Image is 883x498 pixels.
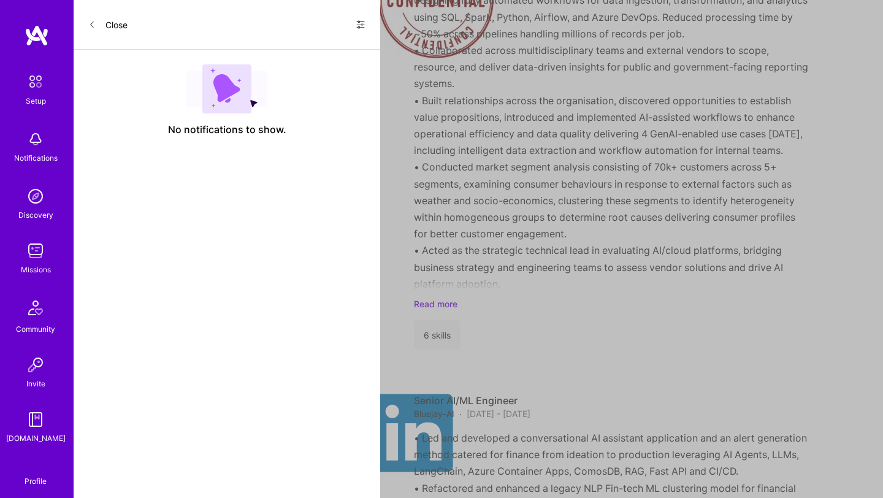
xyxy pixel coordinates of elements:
div: Missions [21,263,51,276]
img: logo [25,25,49,47]
div: Invite [26,377,45,390]
img: guide book [23,407,48,432]
button: Close [88,15,128,34]
img: Invite [23,353,48,377]
div: Discovery [18,209,53,221]
div: [DOMAIN_NAME] [6,432,66,445]
img: setup [23,69,48,94]
img: bell [23,127,48,151]
img: discovery [23,184,48,209]
span: No notifications to show. [168,123,286,136]
img: empty [186,64,267,113]
a: Profile [20,462,51,486]
img: teamwork [23,239,48,263]
div: Notifications [14,151,58,164]
div: Community [16,323,55,335]
div: Profile [25,475,47,486]
img: Community [21,293,50,323]
div: Setup [26,94,46,107]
